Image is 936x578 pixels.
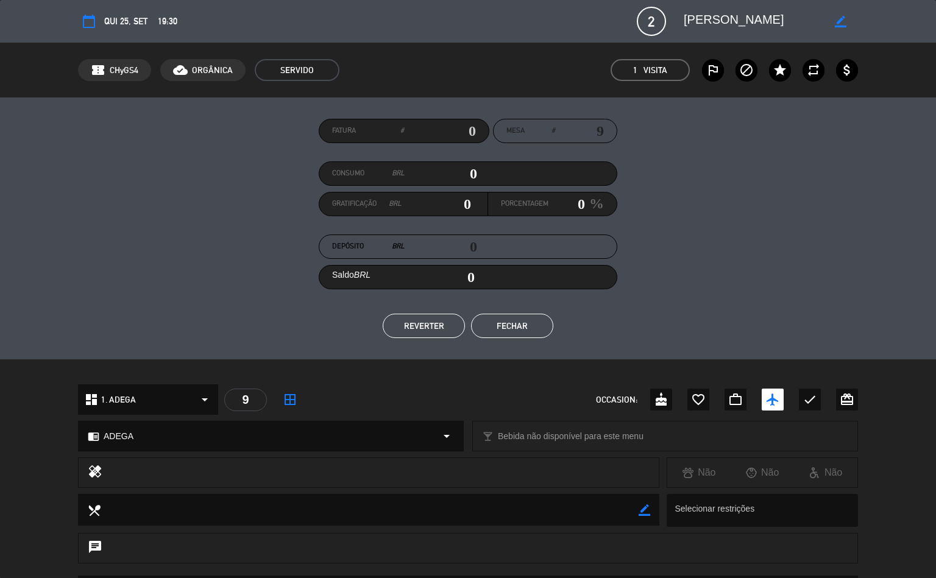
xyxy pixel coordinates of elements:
i: local_bar [482,431,494,442]
input: 0 [405,164,477,183]
span: CHyGS4 [110,63,138,77]
i: cloud_done [173,63,188,77]
label: Depósito [332,241,405,253]
i: healing [88,464,102,481]
label: Fatura [332,125,404,137]
span: ORGÂNICA [192,63,233,77]
i: outlined_flag [706,63,720,77]
i: repeat [806,63,821,77]
em: # [400,125,404,137]
i: favorite_border [691,392,706,407]
input: 0 [402,195,471,213]
em: BRL [389,198,402,210]
i: work_outline [728,392,743,407]
span: OCCASION: [596,393,637,407]
i: calendar_today [82,14,96,29]
i: cake [654,392,668,407]
span: Mesa [506,125,525,137]
input: 0 [548,195,585,213]
span: 1 [633,63,637,77]
span: 1. ADEGA [101,393,136,407]
em: % [585,192,604,216]
i: local_dining [87,503,101,516]
i: chat [88,540,102,557]
button: REVERTER [383,314,465,338]
i: arrow_drop_down [439,429,454,443]
div: Não [731,465,794,481]
div: Não [794,465,857,481]
label: Gratificação [332,198,402,210]
i: border_all [283,392,297,407]
i: star [773,63,787,77]
em: BRL [354,270,370,280]
label: Porcentagem [501,198,548,210]
span: confirmation_number [91,63,105,77]
span: Bebida não disponível para este menu [498,429,643,443]
input: number [555,122,604,140]
em: # [551,125,555,137]
i: block [739,63,754,77]
input: 0 [404,122,476,140]
i: attach_money [840,63,854,77]
em: BRL [392,167,405,180]
span: 2 [637,7,666,36]
span: Qui 25, set [104,14,147,29]
span: SERVIDO [255,59,339,81]
i: card_giftcard [840,392,854,407]
label: Consumo [332,167,405,180]
div: 9 [224,389,267,411]
i: dashboard [84,392,99,407]
em: Visita [643,63,667,77]
i: chrome_reader_mode [88,431,99,442]
i: check [803,392,817,407]
i: airplanemode_active [765,392,780,407]
i: arrow_drop_down [197,392,212,407]
button: calendar_today [78,10,100,32]
i: border_color [639,504,650,516]
span: ADEGA [104,429,133,443]
i: border_color [835,16,846,27]
em: BRL [392,241,405,253]
span: 19:30 [158,14,177,29]
div: Não [667,465,731,481]
button: Fechar [471,314,553,338]
label: Saldo [332,268,370,282]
